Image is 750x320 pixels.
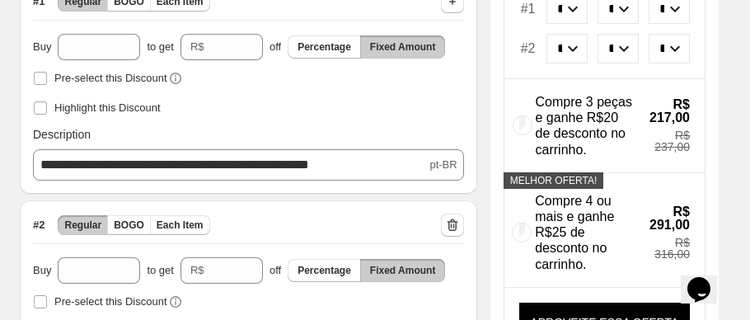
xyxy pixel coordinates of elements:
[429,157,457,173] span: pt-BR
[33,39,51,55] span: Buy
[33,126,91,143] span: Description
[114,219,144,232] span: BOGO
[270,262,281,279] span: off
[360,259,446,282] button: Fixed Amount
[298,264,351,277] span: Percentage
[147,262,174,279] span: to get
[190,39,204,55] div: R$
[370,40,436,54] span: Fixed Amount
[649,237,690,260] span: R$ 316,00
[157,219,204,232] span: Each Item
[33,262,51,279] span: Buy
[519,40,537,57] span: #2
[150,215,210,235] button: Each Item
[58,215,108,235] button: Regular
[288,35,361,59] button: Percentage
[64,219,101,232] span: Regular
[288,259,361,282] button: Percentage
[536,94,635,158] p: Compre 3 peças e ganhe R$20 de desconto no carrinho.
[270,39,281,55] span: off
[54,101,161,114] span: Highlight this Discount
[510,176,598,186] p: MELHOR OFERTA!
[649,129,690,153] span: R$ 237,00
[298,40,351,54] span: Percentage
[33,217,45,233] span: # 2
[681,254,734,304] iframe: chat widget
[190,262,204,279] div: R$
[370,264,436,277] span: Fixed Amount
[147,39,174,55] span: to get
[519,115,526,135] input: Compre 3 peças e ganhe R$20 de desconto no carrinho.
[519,223,526,242] input: Compre 4 ou mais e ganhe R$25 de desconto no carrinho.
[519,1,537,17] span: #1
[649,98,690,125] span: R$ 217,00
[54,295,167,308] span: Pre-select this Discount
[107,215,151,235] button: BOGO
[635,205,690,260] div: Total savings
[54,72,167,84] span: Pre-select this Discount
[635,98,690,153] div: Total savings
[649,205,690,232] span: R$ 291,00
[535,193,635,272] p: Compre 4 ou mais e ganhe R$25 de desconto no carrinho.
[360,35,446,59] button: Fixed Amount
